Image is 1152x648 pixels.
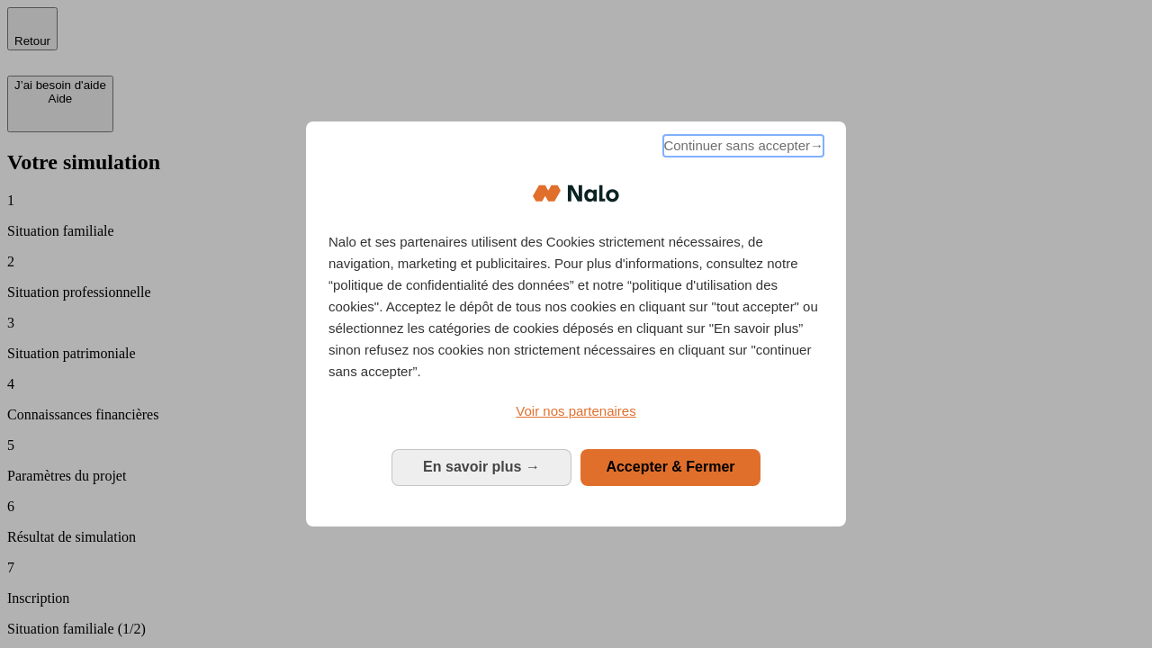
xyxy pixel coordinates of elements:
div: Bienvenue chez Nalo Gestion du consentement [306,121,846,526]
span: Continuer sans accepter→ [663,135,823,157]
span: Accepter & Fermer [606,459,734,474]
span: En savoir plus → [423,459,540,474]
img: Logo [533,166,619,220]
span: Voir nos partenaires [516,403,635,418]
a: Voir nos partenaires [328,400,823,422]
button: Accepter & Fermer: Accepter notre traitement des données et fermer [580,449,760,485]
button: En savoir plus: Configurer vos consentements [391,449,571,485]
p: Nalo et ses partenaires utilisent des Cookies strictement nécessaires, de navigation, marketing e... [328,231,823,382]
